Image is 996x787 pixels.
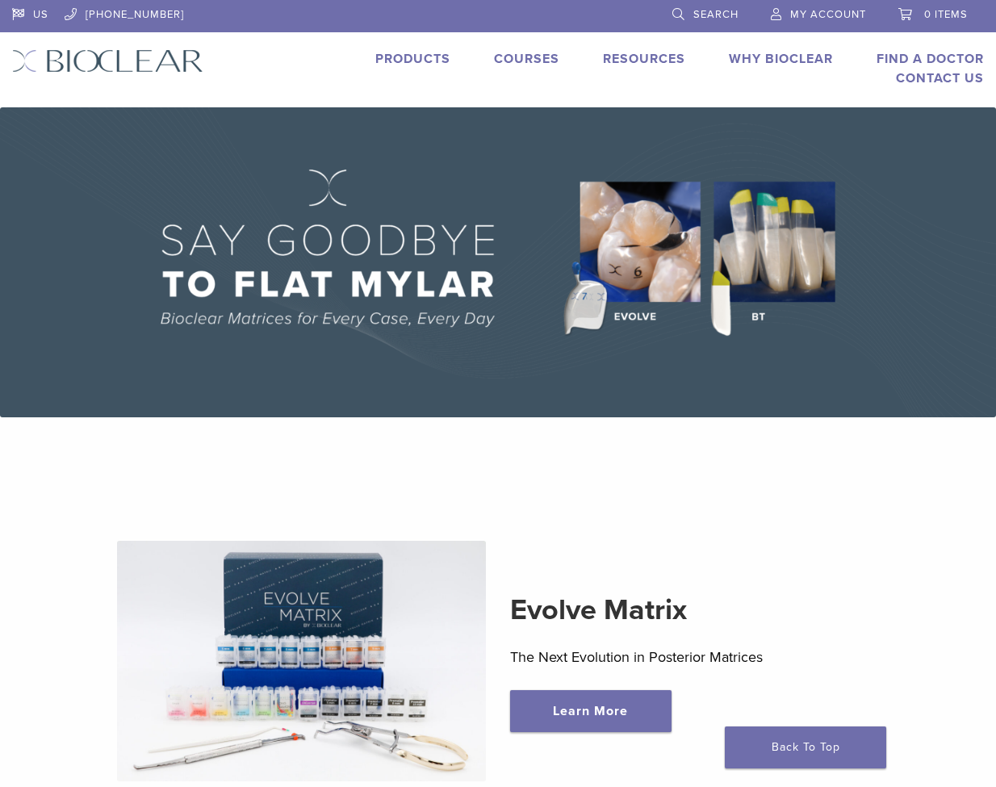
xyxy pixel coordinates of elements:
[603,51,685,67] a: Resources
[510,645,879,669] p: The Next Evolution in Posterior Matrices
[729,51,833,67] a: Why Bioclear
[12,49,203,73] img: Bioclear
[924,8,968,21] span: 0 items
[117,541,486,781] img: Evolve Matrix
[510,591,879,630] h2: Evolve Matrix
[725,726,886,768] a: Back To Top
[896,70,984,86] a: Contact Us
[877,51,984,67] a: Find A Doctor
[790,8,866,21] span: My Account
[375,51,450,67] a: Products
[510,690,672,732] a: Learn More
[494,51,559,67] a: Courses
[693,8,739,21] span: Search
